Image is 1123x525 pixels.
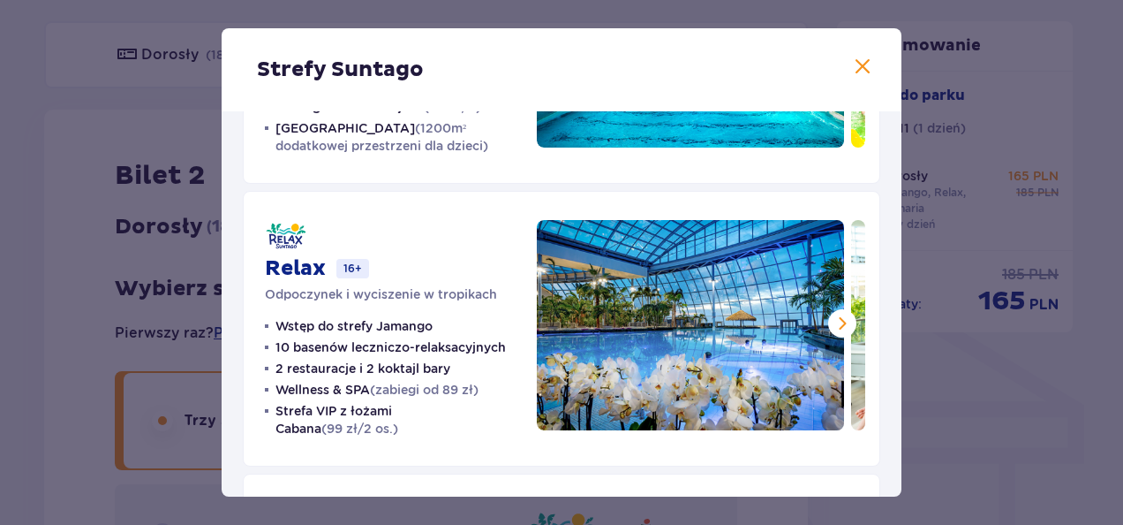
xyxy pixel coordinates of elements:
p: Strefy Suntago [257,57,424,83]
span: (zabiegi od 89 zł) [370,383,479,397]
p: Wstęp do strefy Jamango [275,317,433,335]
img: Relax [537,220,844,430]
p: Wellness & SPA [275,381,479,399]
p: 16+ [336,259,369,278]
img: Relax logo [265,220,307,252]
p: Relax [265,255,326,282]
p: Odpoczynek i wyciszenie w tropikach [265,285,497,303]
span: (99 zł/2 os.) [321,422,398,436]
p: 10 basenów leczniczo-relaksacyjnych [275,339,506,356]
p: [GEOGRAPHIC_DATA] [275,119,516,155]
p: Strefa VIP z łożami Cabana [275,402,516,437]
p: 2 restauracje i 2 koktajl bary [275,360,450,377]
